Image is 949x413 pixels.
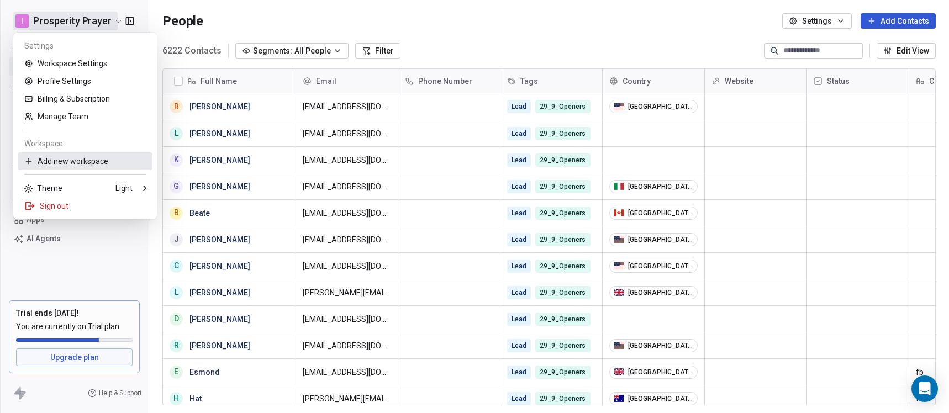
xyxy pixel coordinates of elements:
div: Theme [24,183,62,194]
a: Billing & Subscription [18,90,152,108]
div: Workspace [18,135,152,152]
div: Light [115,183,133,194]
a: Manage Team [18,108,152,125]
a: Profile Settings [18,72,152,90]
div: Settings [18,37,152,55]
div: Add new workspace [18,152,152,170]
a: Workspace Settings [18,55,152,72]
div: Sign out [18,197,152,215]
